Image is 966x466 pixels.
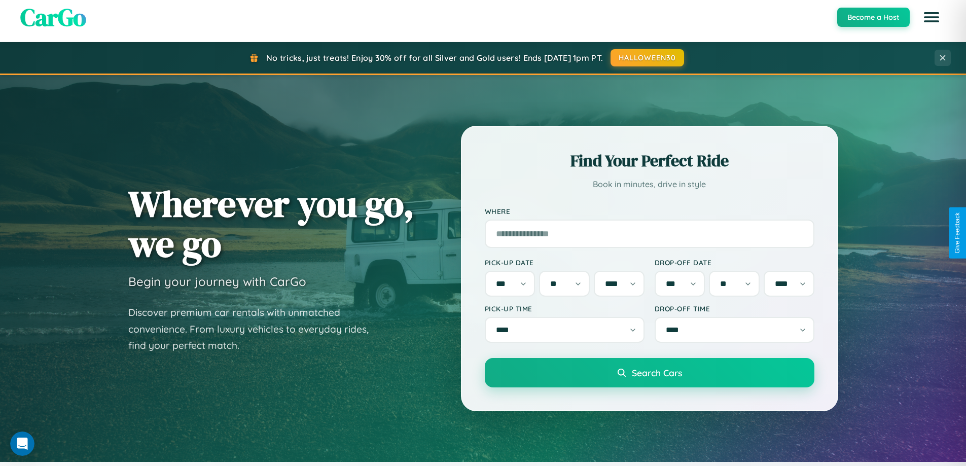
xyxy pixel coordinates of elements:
[20,1,86,34] span: CarGo
[837,8,910,27] button: Become a Host
[485,304,645,313] label: Pick-up Time
[266,53,603,63] span: No tricks, just treats! Enjoy 30% off for all Silver and Gold users! Ends [DATE] 1pm PT.
[10,432,34,456] iframe: Intercom live chat
[917,3,946,31] button: Open menu
[485,150,814,172] h2: Find Your Perfect Ride
[485,177,814,192] p: Book in minutes, drive in style
[655,258,814,267] label: Drop-off Date
[128,304,382,354] p: Discover premium car rentals with unmatched convenience. From luxury vehicles to everyday rides, ...
[485,358,814,387] button: Search Cars
[128,184,414,264] h1: Wherever you go, we go
[485,258,645,267] label: Pick-up Date
[611,49,684,66] button: HALLOWEEN30
[485,207,814,216] label: Where
[954,212,961,254] div: Give Feedback
[655,304,814,313] label: Drop-off Time
[632,367,682,378] span: Search Cars
[128,274,306,289] h3: Begin your journey with CarGo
